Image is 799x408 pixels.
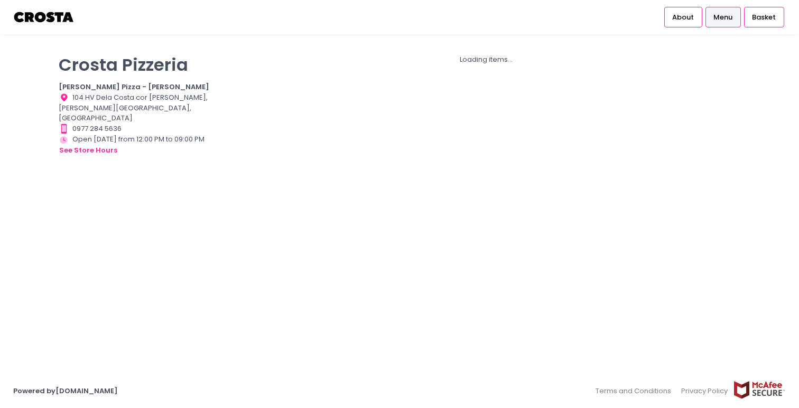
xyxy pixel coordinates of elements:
[59,124,219,134] div: 0977 284 5636
[233,54,740,65] div: Loading items...
[705,7,741,27] a: Menu
[676,381,733,401] a: Privacy Policy
[13,8,75,26] img: logo
[59,145,118,156] button: see store hours
[664,7,702,27] a: About
[59,54,219,75] p: Crosta Pizzeria
[733,381,786,399] img: mcafee-secure
[672,12,694,23] span: About
[596,381,676,401] a: Terms and Conditions
[59,82,209,92] b: [PERSON_NAME] Pizza - [PERSON_NAME]
[713,12,732,23] span: Menu
[752,12,776,23] span: Basket
[13,386,118,396] a: Powered by[DOMAIN_NAME]
[59,134,219,156] div: Open [DATE] from 12:00 PM to 09:00 PM
[59,92,219,124] div: 104 HV Dela Costa cor [PERSON_NAME], [PERSON_NAME][GEOGRAPHIC_DATA], [GEOGRAPHIC_DATA]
